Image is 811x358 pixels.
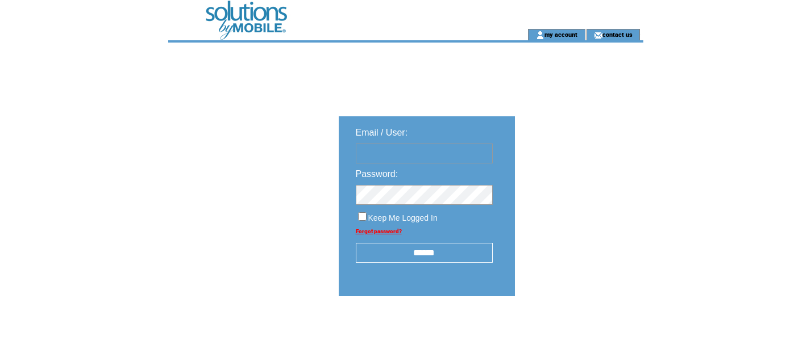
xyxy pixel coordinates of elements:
[536,31,544,40] img: account_icon.gif;jsessionid=7A00BC2635153F919CEFC9E81E241517
[544,31,577,38] a: my account
[602,31,633,38] a: contact us
[548,325,605,339] img: transparent.png;jsessionid=7A00BC2635153F919CEFC9E81E241517
[356,128,408,137] span: Email / User:
[594,31,602,40] img: contact_us_icon.gif;jsessionid=7A00BC2635153F919CEFC9E81E241517
[356,169,398,179] span: Password:
[356,228,402,234] a: Forgot password?
[368,213,438,222] span: Keep Me Logged In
